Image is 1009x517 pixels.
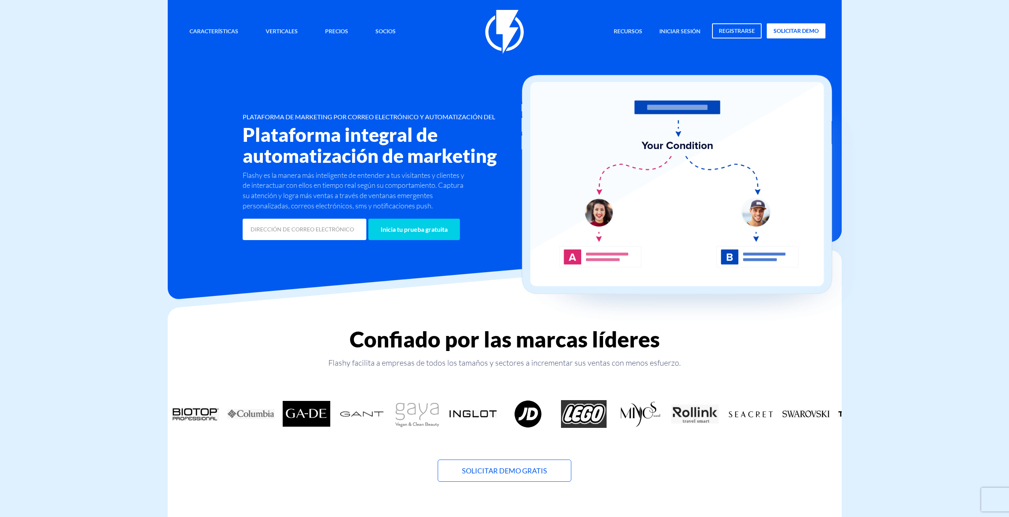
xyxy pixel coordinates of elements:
[723,400,778,428] div: 12 / 18
[168,400,223,428] div: 2 / 18
[319,23,354,40] a: Precios
[612,400,667,428] div: 10 / 18
[168,327,842,351] h2: Confiado por las marcas líderes
[653,23,706,40] a: iniciar sesión
[223,400,279,428] div: 3 / 18
[184,23,244,40] a: Características
[370,23,402,40] a: Socios
[390,400,445,428] div: 6 / 18
[243,124,552,166] h2: Plataforma integral de automatización de marketing
[501,400,556,428] div: 8 / 18
[260,23,304,40] a: Verticales
[778,400,834,428] div: 13 / 18
[445,400,501,428] div: 7 / 18
[334,400,390,428] div: 5 / 18
[243,219,366,240] input: DIRECCIÓN DE CORREO ELECTRÓNICO
[168,357,842,368] p: Flashy facilita a empresas de todos los tamaños y sectores a incrementar sus ventas con menos esf...
[767,23,825,38] a: solicitar demo
[556,400,612,428] div: 9 / 18
[438,460,571,482] a: Solicitar Demo Gratis
[243,170,472,211] p: Flashy es la manera más inteligente de entender a tus visitantes y clientes y de interactuar con ...
[712,23,762,38] a: registrarse
[608,23,648,40] a: Recursos
[368,219,460,240] input: Inicia tu prueba gratuita
[834,400,889,428] div: 14 / 18
[279,400,334,428] div: 4 / 18
[667,400,723,428] div: 11 / 18
[243,113,552,120] h1: PLATAFORMA DE MARKETING POR CORREO ELECTRÓNICO Y AUTOMATIZACIÓN DEL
